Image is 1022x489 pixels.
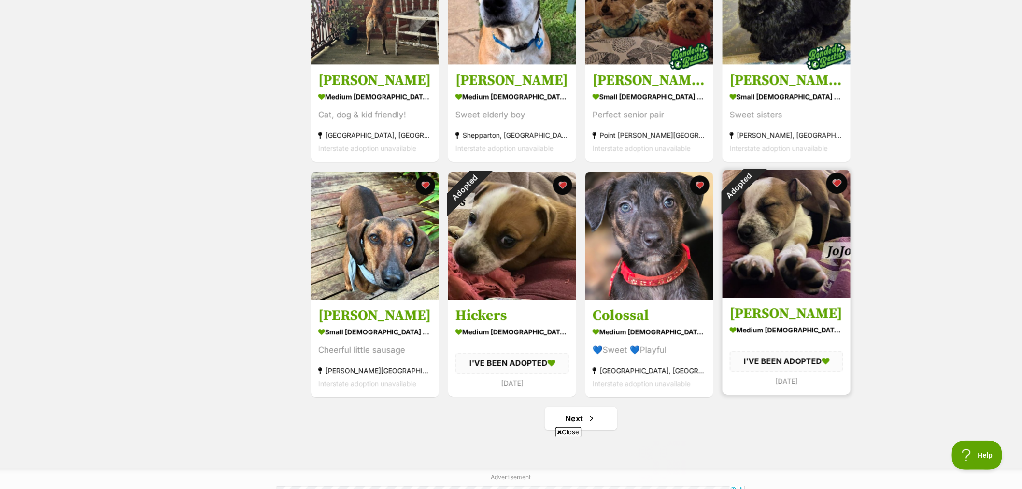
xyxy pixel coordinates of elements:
[730,351,843,371] div: I'VE BEEN ADOPTED
[723,297,851,394] a: [PERSON_NAME] medium [DEMOGRAPHIC_DATA] Dog I'VE BEEN ADOPTED [DATE] favourite
[730,323,843,337] div: medium [DEMOGRAPHIC_DATA] Dog
[593,325,706,339] div: medium [DEMOGRAPHIC_DATA] Dog
[593,72,706,90] h3: [PERSON_NAME] and [PERSON_NAME]
[448,292,576,302] a: Adopted
[593,344,706,357] div: 💙Sweet 💙Playful
[593,109,706,122] div: Perfect senior pair
[455,353,569,373] div: I'VE BEEN ADOPTED
[826,173,848,194] button: favourite
[416,175,435,195] button: favourite
[311,299,439,397] a: [PERSON_NAME] small [DEMOGRAPHIC_DATA] Dog Cheerful little sausage [PERSON_NAME][GEOGRAPHIC_DATA]...
[593,364,706,377] div: [GEOGRAPHIC_DATA], [GEOGRAPHIC_DATA]
[723,170,851,298] img: JoJo
[730,72,843,90] h3: [PERSON_NAME] and [PERSON_NAME]
[448,64,576,162] a: [PERSON_NAME] medium [DEMOGRAPHIC_DATA] Dog Sweet elderly boy Shepparton, [GEOGRAPHIC_DATA] Inter...
[665,32,713,81] img: bonded besties
[318,306,432,325] h3: [PERSON_NAME]
[318,144,416,153] span: Interstate adoption unavailable
[318,344,432,357] div: Cheerful little sausage
[802,32,851,81] img: bonded besties
[585,172,713,300] img: Colossal
[455,129,569,142] div: Shepparton, [GEOGRAPHIC_DATA]
[448,172,576,300] img: Hickers
[318,364,432,377] div: [PERSON_NAME][GEOGRAPHIC_DATA], [GEOGRAPHIC_DATA]
[310,407,852,430] nav: Pagination
[952,441,1003,470] iframe: Help Scout Beacon - Open
[318,90,432,104] div: medium [DEMOGRAPHIC_DATA] Dog
[593,379,691,388] span: Interstate adoption unavailable
[318,72,432,90] h3: [PERSON_NAME]
[318,109,432,122] div: Cat, dog & kid friendly!
[311,172,439,300] img: Frankie Silvanus
[545,407,617,430] a: Next page
[585,299,713,397] a: Colossal medium [DEMOGRAPHIC_DATA] Dog 💙Sweet 💙Playful [GEOGRAPHIC_DATA], [GEOGRAPHIC_DATA] Inter...
[585,64,713,162] a: [PERSON_NAME] and [PERSON_NAME] small [DEMOGRAPHIC_DATA] Dog Perfect senior pair Point [PERSON_NA...
[436,159,493,216] div: Adopted
[455,72,569,90] h3: [PERSON_NAME]
[690,175,710,195] button: favourite
[730,304,843,323] h3: [PERSON_NAME]
[318,379,416,388] span: Interstate adoption unavailable
[593,90,706,104] div: small [DEMOGRAPHIC_DATA] Dog
[723,64,851,162] a: [PERSON_NAME] and [PERSON_NAME] small [DEMOGRAPHIC_DATA] Dog Sweet sisters [PERSON_NAME], [GEOGRA...
[448,299,576,396] a: Hickers medium [DEMOGRAPHIC_DATA] Dog I'VE BEEN ADOPTED [DATE] favourite
[593,144,691,153] span: Interstate adoption unavailable
[730,90,843,104] div: small [DEMOGRAPHIC_DATA] Dog
[730,129,843,142] div: [PERSON_NAME], [GEOGRAPHIC_DATA]
[311,64,439,162] a: [PERSON_NAME] medium [DEMOGRAPHIC_DATA] Dog Cat, dog & kid friendly! [GEOGRAPHIC_DATA], [GEOGRAPH...
[553,175,572,195] button: favourite
[455,306,569,325] h3: Hickers
[318,129,432,142] div: [GEOGRAPHIC_DATA], [GEOGRAPHIC_DATA]
[555,427,582,437] span: Close
[318,325,432,339] div: small [DEMOGRAPHIC_DATA] Dog
[710,157,767,215] div: Adopted
[455,376,569,389] div: [DATE]
[593,306,706,325] h3: Colossal
[455,325,569,339] div: medium [DEMOGRAPHIC_DATA] Dog
[593,129,706,142] div: Point [PERSON_NAME][GEOGRAPHIC_DATA]
[730,144,828,153] span: Interstate adoption unavailable
[335,441,687,484] iframe: Advertisement
[455,90,569,104] div: medium [DEMOGRAPHIC_DATA] Dog
[455,109,569,122] div: Sweet elderly boy
[723,290,851,300] a: Adopted
[730,109,843,122] div: Sweet sisters
[730,374,843,388] div: [DATE]
[455,144,554,153] span: Interstate adoption unavailable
